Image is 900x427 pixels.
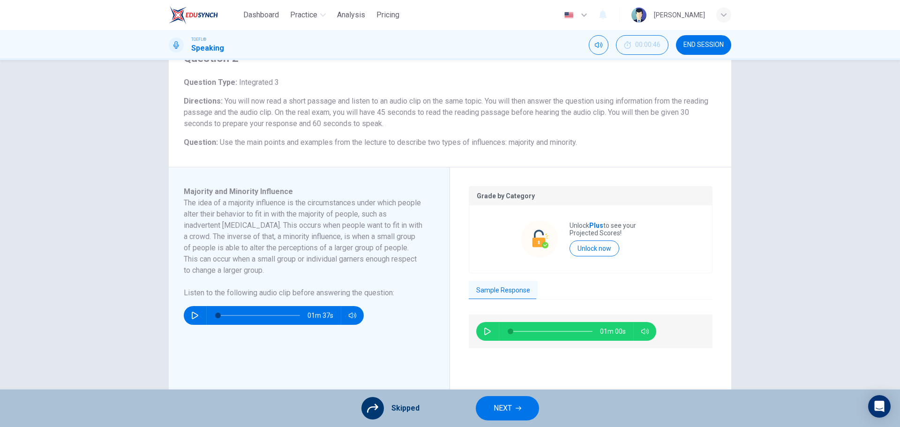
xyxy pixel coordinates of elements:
strong: Plus [589,222,603,229]
button: Pricing [373,7,403,23]
span: NEXT [494,402,512,415]
button: Dashboard [240,7,283,23]
span: Pricing [376,9,399,21]
span: Integrated 3 [237,78,279,87]
div: basic tabs example [469,281,712,300]
p: Unlock to see your Projected Scores! [570,222,660,237]
h6: Directions : [184,96,716,129]
span: 01m 00s [600,322,633,341]
div: Mute [589,35,608,55]
div: Open Intercom Messenger [868,395,891,418]
button: NEXT [476,396,539,420]
span: Skipped [391,403,420,414]
img: EduSynch logo [169,6,218,24]
span: Majority and Minority Influence [184,187,293,196]
h6: Question Type : [184,77,716,88]
span: END SESSION [683,41,724,49]
img: en [563,12,575,19]
span: Dashboard [243,9,279,21]
h6: Question : [184,137,716,148]
span: 01m 37s [307,306,341,325]
a: EduSynch logo [169,6,240,24]
span: Analysis [337,9,365,21]
button: END SESSION [676,35,731,55]
span: Practice [290,9,317,21]
span: TOEFL® [191,36,206,43]
div: [PERSON_NAME] [654,9,705,21]
div: Hide [616,35,668,55]
span: You will now read a short passage and listen to an audio clip on the same topic. You will then an... [184,97,708,128]
button: Practice [286,7,330,23]
button: 00:00:46 [616,35,668,55]
button: Analysis [333,7,369,23]
button: Unlock now [570,240,619,256]
span: Use the main points and examples from the lecture to describe two types of influences: majority a... [220,138,577,147]
span: 00:00:46 [635,41,660,49]
img: Profile picture [631,7,646,22]
p: Grade by Category [477,192,705,200]
h1: Speaking [191,43,224,54]
h6: Listen to the following audio clip before answering the question : [184,287,423,299]
button: Sample Response [469,281,538,300]
h6: The idea of a majority influence is the circumstances under which people alter their behavior to ... [184,197,423,276]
